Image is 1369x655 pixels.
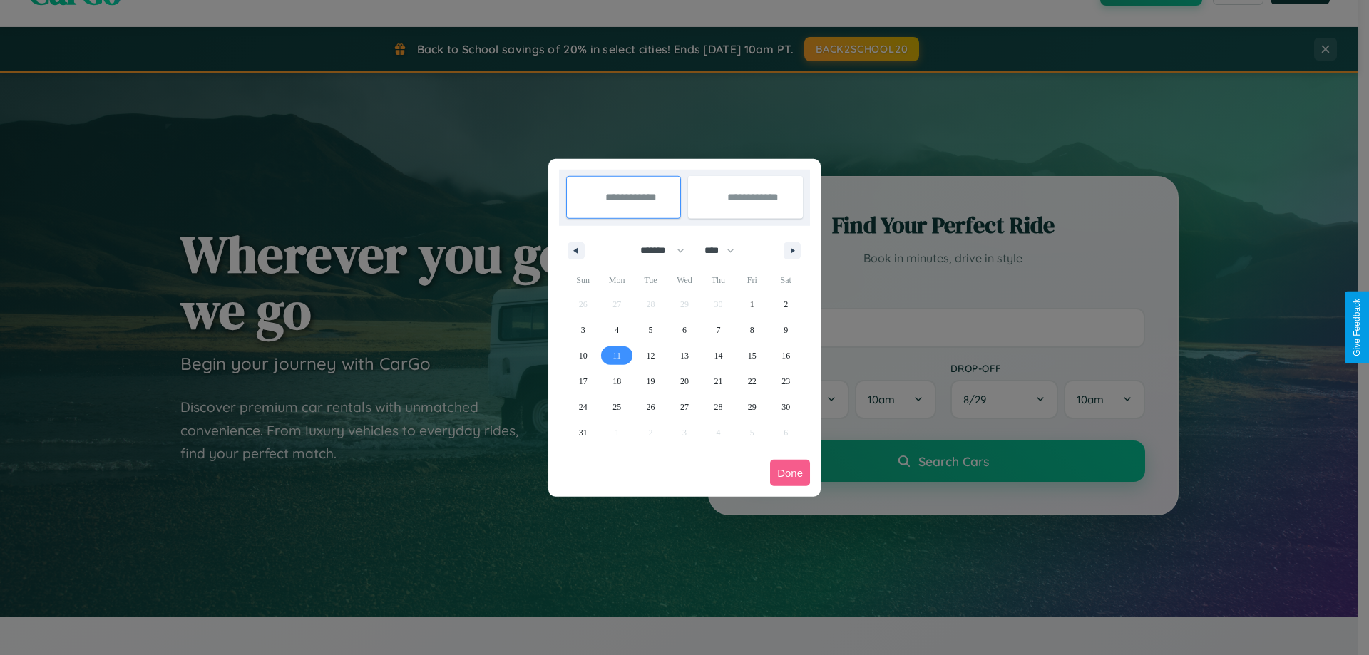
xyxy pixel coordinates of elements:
span: Tue [634,269,667,292]
span: 20 [680,368,689,394]
span: 18 [612,368,621,394]
button: 31 [566,420,600,445]
span: 25 [612,394,621,420]
button: 10 [566,343,600,368]
span: Sat [769,269,803,292]
button: 13 [667,343,701,368]
span: 8 [750,317,754,343]
button: 14 [702,343,735,368]
button: 26 [634,394,667,420]
span: 14 [714,343,722,368]
button: 15 [735,343,769,368]
span: 9 [784,317,788,343]
span: Sun [566,269,600,292]
span: 29 [748,394,757,420]
span: 12 [647,343,655,368]
span: 17 [579,368,588,394]
span: 4 [615,317,619,343]
button: 9 [769,317,803,343]
span: 1 [750,292,754,317]
button: 18 [600,368,633,394]
span: 3 [581,317,585,343]
span: 19 [647,368,655,394]
button: 1 [735,292,769,317]
span: Wed [667,269,701,292]
button: 11 [600,343,633,368]
button: 2 [769,292,803,317]
span: 10 [579,343,588,368]
span: Thu [702,269,735,292]
span: Mon [600,269,633,292]
span: 21 [714,368,722,394]
span: 7 [716,317,720,343]
button: 20 [667,368,701,394]
button: 3 [566,317,600,343]
span: 13 [680,343,689,368]
span: 31 [579,420,588,445]
button: 6 [667,317,701,343]
button: 7 [702,317,735,343]
button: 21 [702,368,735,394]
button: 25 [600,394,633,420]
button: 12 [634,343,667,368]
button: 17 [566,368,600,394]
span: 2 [784,292,788,317]
button: Done [770,460,810,486]
span: 6 [682,317,687,343]
button: 5 [634,317,667,343]
span: 28 [714,394,722,420]
button: 27 [667,394,701,420]
span: 11 [612,343,621,368]
button: 28 [702,394,735,420]
span: 22 [748,368,757,394]
div: Give Feedback [1352,299,1362,356]
span: 15 [748,343,757,368]
span: Fri [735,269,769,292]
button: 19 [634,368,667,394]
span: 16 [781,343,790,368]
span: 27 [680,394,689,420]
span: 26 [647,394,655,420]
button: 24 [566,394,600,420]
button: 16 [769,343,803,368]
span: 23 [781,368,790,394]
button: 23 [769,368,803,394]
button: 30 [769,394,803,420]
span: 30 [781,394,790,420]
button: 29 [735,394,769,420]
button: 4 [600,317,633,343]
span: 5 [649,317,653,343]
span: 24 [579,394,588,420]
button: 22 [735,368,769,394]
button: 8 [735,317,769,343]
